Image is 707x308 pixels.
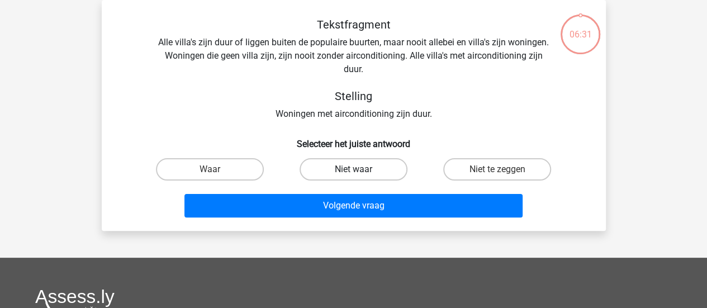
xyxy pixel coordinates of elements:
[120,18,588,121] div: Alle villa's zijn duur of liggen buiten de populaire buurten, maar nooit allebei en villa's zijn ...
[559,13,601,41] div: 06:31
[156,158,264,181] label: Waar
[184,194,523,217] button: Volgende vraag
[443,158,551,181] label: Niet te zeggen
[120,130,588,149] h6: Selecteer het juiste antwoord
[300,158,407,181] label: Niet waar
[155,18,552,31] h5: Tekstfragment
[155,89,552,103] h5: Stelling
